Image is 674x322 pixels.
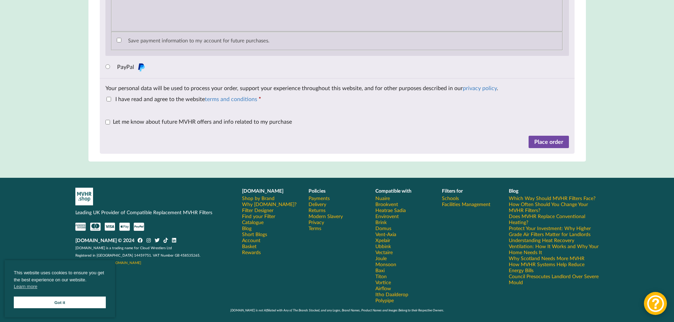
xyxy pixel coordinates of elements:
div: [DOMAIN_NAME] is not Affiliated with Any of The Brands Stocked, and any Logos, Brand Names, Produ... [75,308,599,312]
span: This website uses cookies to ensure you get the best experience on our website. [14,269,106,292]
a: Got it cookie [14,297,106,308]
a: Basket [242,243,257,249]
a: Which Way Should MVHR Filters Face? [509,195,595,201]
a: Privacy [309,219,324,225]
a: Joule [375,255,387,261]
a: Why Scotland Needs More MVHR [509,255,584,261]
a: privacy policy [463,84,497,91]
a: Rewards [242,249,261,255]
b: Filters for [442,188,463,194]
b: Compatible with [375,188,411,194]
a: Filter Designer [242,207,273,213]
a: Vortice [375,279,391,285]
p: Your personal data will be used to process your order, support your experience throughout this we... [105,84,569,92]
p: Leading UK Provider of Compatible Replacement MVHR Filters [75,209,232,216]
a: Modern Slavery [309,213,343,219]
a: terms and conditions [205,95,257,102]
a: Why [DOMAIN_NAME]? [242,201,296,207]
a: Understanding Heat Recovery Ventilation: How It Works and Why Your Home Needs It [509,237,599,255]
a: Airflow [375,285,391,291]
b: [DOMAIN_NAME] [242,188,283,194]
a: How Often Should You Change Your MVHR Filters? [509,201,599,213]
a: Envirovent [375,213,399,219]
a: Ubbink [375,243,391,249]
a: Delivery [309,201,326,207]
a: Facilities Management [442,201,490,207]
label: Save payment information to my account for future purchases. [128,37,269,43]
a: Polypipe [375,297,394,303]
a: Brookvent [375,201,398,207]
a: Itho Daalderop [375,291,408,297]
a: How MVHR Systems Help Reduce Energy Bills [509,261,599,273]
abbr: required [259,95,261,102]
a: cookies - Learn more [14,283,37,290]
a: Shop by Brand [242,195,275,201]
img: mvhr-inverted.png [75,188,93,205]
a: Payments [309,195,330,201]
a: Short Blogs [242,231,267,237]
a: Catalogue [242,219,264,225]
a: Brink [375,219,387,225]
a: [DOMAIN_NAME] [111,260,141,265]
button: Place order [529,136,569,148]
span: Registered in [GEOGRAPHIC_DATA] 14459751. VAT Number GB 458535265. [75,253,200,257]
a: Account [242,237,260,243]
a: Vent-Axia [375,231,396,237]
a: Nuaire [375,195,390,201]
a: Terms [309,225,321,231]
a: Find your Filter [242,213,275,219]
a: Xpelair [375,237,390,243]
b: Policies [309,188,326,194]
a: Council Presocutes Landlord Over Severe Mould [509,273,599,285]
input: I have read and agree to the websiteterms and conditions * [106,97,111,101]
label: Let me know about future MVHR offers and info related to my purchase [105,118,292,125]
img: PayPal [137,63,145,71]
a: Domus [375,225,391,231]
a: Schools [442,195,459,201]
a: Heatrae Sadia [375,207,406,213]
b: [DOMAIN_NAME] © 2024 [75,237,134,243]
a: Monsoon [375,261,396,267]
div: cookieconsent [5,260,115,317]
input: Let me know about future MVHR offers and info related to my purchase [105,120,110,124]
a: Returns [309,207,326,213]
a: Vectaire [375,249,393,255]
label: PayPal [117,63,145,70]
b: Blog [509,188,518,194]
a: Titon [375,273,387,279]
a: Blog [242,225,252,231]
a: Does MVHR Replace Conventional Heating? [509,213,599,225]
span: I have read and agree to the website [115,95,257,102]
a: Baxi [375,267,385,273]
span: [DOMAIN_NAME] is a trading name for Cloud Wrestlers Ltd [75,246,172,250]
a: Protect Your Investment: Why Higher Grade Air Filters Matter for Landlords [509,225,599,237]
